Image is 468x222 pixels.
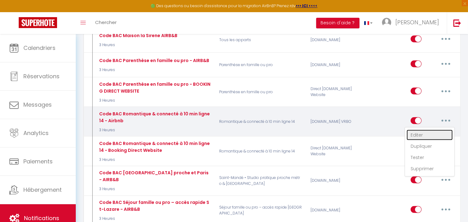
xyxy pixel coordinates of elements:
a: Chercher [90,12,121,34]
p: Romantique & connecté à 10 min ligne 14 [215,110,306,133]
a: Supprimer [407,163,453,174]
span: Notifications [24,214,59,222]
span: Calendriers [23,44,55,52]
p: Parenthèse en famille ou pro [215,81,306,104]
div: Code BAC Séjour famille ou pro – accès rapide St-Lazare - AIRB&B [98,199,211,213]
button: Besoin d'aide ? [316,18,359,28]
p: Tous les apparts [215,31,306,49]
a: Dupliquer [407,141,453,152]
a: Tester [407,152,453,163]
div: Code BAC Romantique & connecté à 10 min ligne 14 - Booking Direct Website [98,140,211,154]
div: Code BAC Maison la Sirene AIRB&B [98,32,177,39]
span: [PERSON_NAME] [395,18,439,26]
p: 3 Heures [98,216,211,222]
img: Super Booking [19,17,57,28]
div: Code BAC Parenthèse en famille ou pro - AIRB&B [98,57,209,64]
p: Romantique & connecté à 10 min ligne 14 [215,140,306,163]
div: Code BAC Romantique & connecté à 10 min ligne 14 - Airbnb [98,110,211,124]
div: [DOMAIN_NAME] VRBO [306,110,367,133]
p: 3 Heures [98,157,211,163]
span: Réservations [23,72,60,80]
div: Code BAC Parenthèse en famille ou pro - BOOKING DIRECT WEBSITE [98,81,211,94]
p: 3 Heures [98,186,211,192]
div: [DOMAIN_NAME] [306,199,367,222]
span: Analytics [23,129,49,137]
p: 3 Heures [98,67,209,73]
p: Parenthèse en famille ou pro [215,56,306,74]
span: Paiements [23,157,53,165]
div: Code BAC [GEOGRAPHIC_DATA] proche et Paris - AIRB&B [98,169,211,183]
img: logout [453,19,461,27]
div: [DOMAIN_NAME] [306,56,367,74]
div: [DOMAIN_NAME] [306,31,367,49]
a: ... [PERSON_NAME] [377,12,447,34]
span: Chercher [95,19,117,26]
a: >>> ICI <<<< [296,3,317,8]
p: 3 Heures [98,98,211,104]
p: 3 Heures [98,42,177,48]
div: Direct [DOMAIN_NAME] Website [306,140,367,163]
div: Direct [DOMAIN_NAME] Website [306,81,367,104]
p: Saint-Mandé • Studio pratique proche métro & [GEOGRAPHIC_DATA] [215,169,306,192]
span: Messages [23,101,52,109]
p: 3 Heures [98,127,211,133]
p: Séjour famille ou pro – accès rapide [GEOGRAPHIC_DATA] [215,199,306,222]
a: Editer [407,130,453,140]
img: ... [382,18,391,27]
span: Hébergement [23,186,62,194]
div: [DOMAIN_NAME] [306,169,367,192]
